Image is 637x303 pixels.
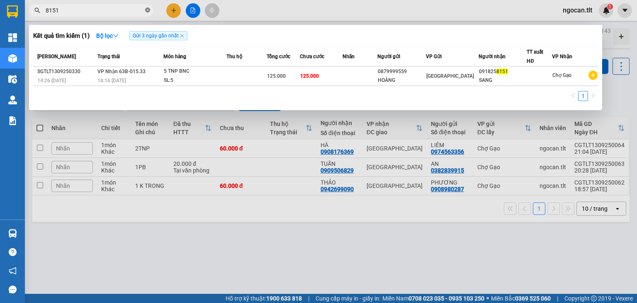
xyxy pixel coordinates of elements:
[37,67,95,76] div: SGTLT1309250330
[8,96,17,104] img: warehouse-icon
[426,73,474,79] span: [GEOGRAPHIC_DATA]
[552,72,571,78] span: Chợ Gạo
[496,69,508,74] span: 8151
[378,76,425,85] div: HOÀNG
[97,78,126,84] span: 18:16 [DATE]
[113,33,119,39] span: down
[591,93,596,98] span: right
[90,29,125,42] button: Bộ lọcdown
[163,54,186,59] span: Món hàng
[8,33,17,42] img: dashboard-icon
[588,71,598,80] span: plus-circle
[426,54,442,59] span: VP Gửi
[479,54,506,59] span: Người nhận
[568,91,578,101] li: Previous Page
[300,73,319,79] span: 125.000
[129,31,187,40] span: Gửi 3 ngày gần nhất
[96,32,119,39] strong: Bộ lọc
[97,69,146,74] span: VP Nhận 63B-015.33
[97,54,120,59] span: Trạng thái
[267,54,290,59] span: Tổng cước
[267,73,286,79] span: 125.000
[226,54,242,59] span: Thu hộ
[9,248,17,256] span: question-circle
[377,54,400,59] span: Người gửi
[568,91,578,101] button: left
[578,91,588,101] li: 1
[588,91,598,101] li: Next Page
[9,267,17,275] span: notification
[479,67,527,76] div: 091825
[180,34,184,38] span: close
[34,7,40,13] span: search
[145,7,150,15] span: close-circle
[46,6,143,15] input: Tìm tên, số ĐT hoặc mã đơn
[579,91,588,101] a: 1
[33,32,90,40] h3: Kết quả tìm kiếm ( 1 )
[37,78,66,84] span: 14:26 [DATE]
[343,54,355,59] span: Nhãn
[145,7,150,12] span: close-circle
[571,93,576,98] span: left
[8,75,17,84] img: warehouse-icon
[8,116,17,125] img: solution-icon
[9,286,17,293] span: message
[7,5,18,18] img: logo-vxr
[164,67,226,76] div: 5 TNP BNC
[552,54,572,59] span: VP Nhận
[37,54,76,59] span: [PERSON_NAME]
[8,54,17,63] img: warehouse-icon
[527,49,543,64] span: TT xuất HĐ
[588,91,598,101] button: right
[164,76,226,85] div: SL: 5
[479,76,527,85] div: SANG
[378,67,425,76] div: 0879999559
[8,229,17,238] img: warehouse-icon
[300,54,324,59] span: Chưa cước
